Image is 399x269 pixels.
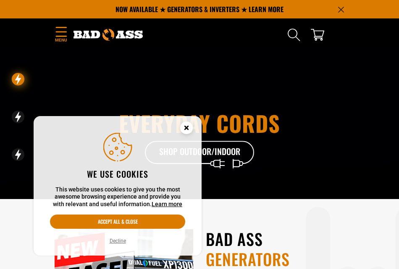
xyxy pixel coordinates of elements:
a: Learn more [152,201,182,207]
h2: BAD ASS [206,229,344,269]
aside: Cookie Consent [34,116,202,256]
summary: Menu [55,25,67,45]
img: Bad Ass Extension Cords [73,29,143,41]
p: This website uses cookies to give you the most awesome browsing experience and provide you with r... [50,186,185,208]
span: Menu [55,37,67,43]
h2: We use cookies [50,168,185,179]
button: Accept all & close [50,215,185,229]
h1: Everyday cords [55,112,344,134]
button: Decline [107,237,129,245]
summary: Search [287,28,301,41]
